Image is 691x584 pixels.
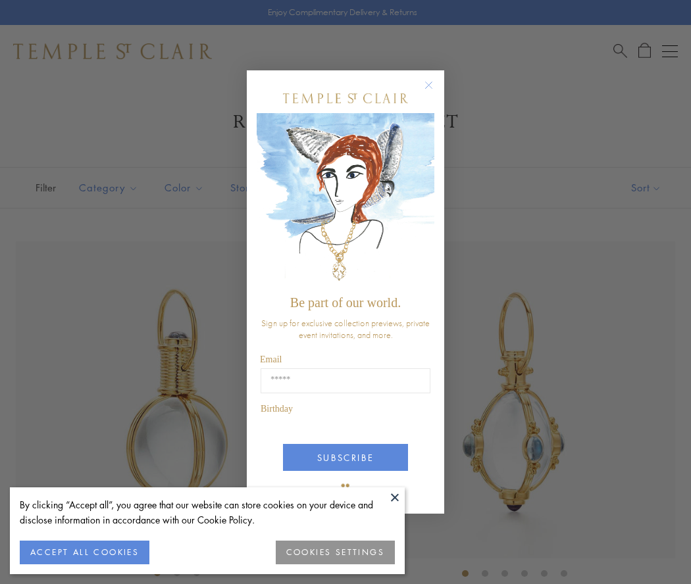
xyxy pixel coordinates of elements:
span: Be part of our world. [290,295,401,310]
button: Close dialog [427,84,444,100]
button: COOKIES SETTINGS [276,541,395,564]
button: SUBSCRIBE [283,444,408,471]
button: ACCEPT ALL COOKIES [20,541,149,564]
span: Sign up for exclusive collection previews, private event invitations, and more. [261,317,430,341]
img: c4a9eb12-d91a-4d4a-8ee0-386386f4f338.jpeg [257,113,434,289]
span: Email [260,354,282,364]
img: Temple St. Clair [283,93,408,103]
span: Birthday [261,404,293,414]
input: Email [261,368,430,393]
div: By clicking “Accept all”, you agree that our website can store cookies on your device and disclos... [20,497,395,527]
img: TSC [332,474,359,500]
